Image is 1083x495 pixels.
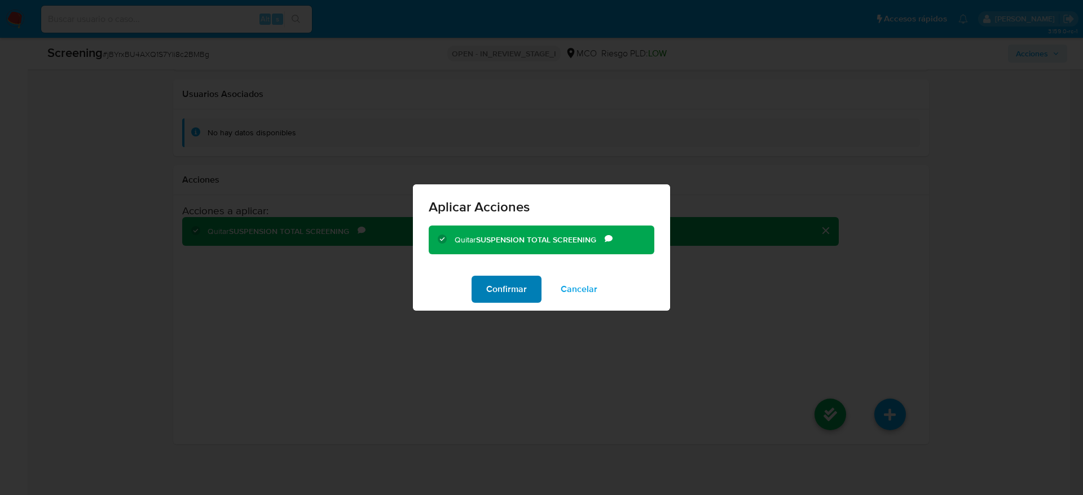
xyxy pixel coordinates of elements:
button: Cancelar [546,276,612,303]
span: Aplicar Acciones [429,200,654,214]
div: Quitar [455,235,605,246]
span: Confirmar [486,277,527,302]
span: Cancelar [561,277,597,302]
b: SUSPENSION TOTAL SCREENING [476,234,596,245]
button: Confirmar [472,276,541,303]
